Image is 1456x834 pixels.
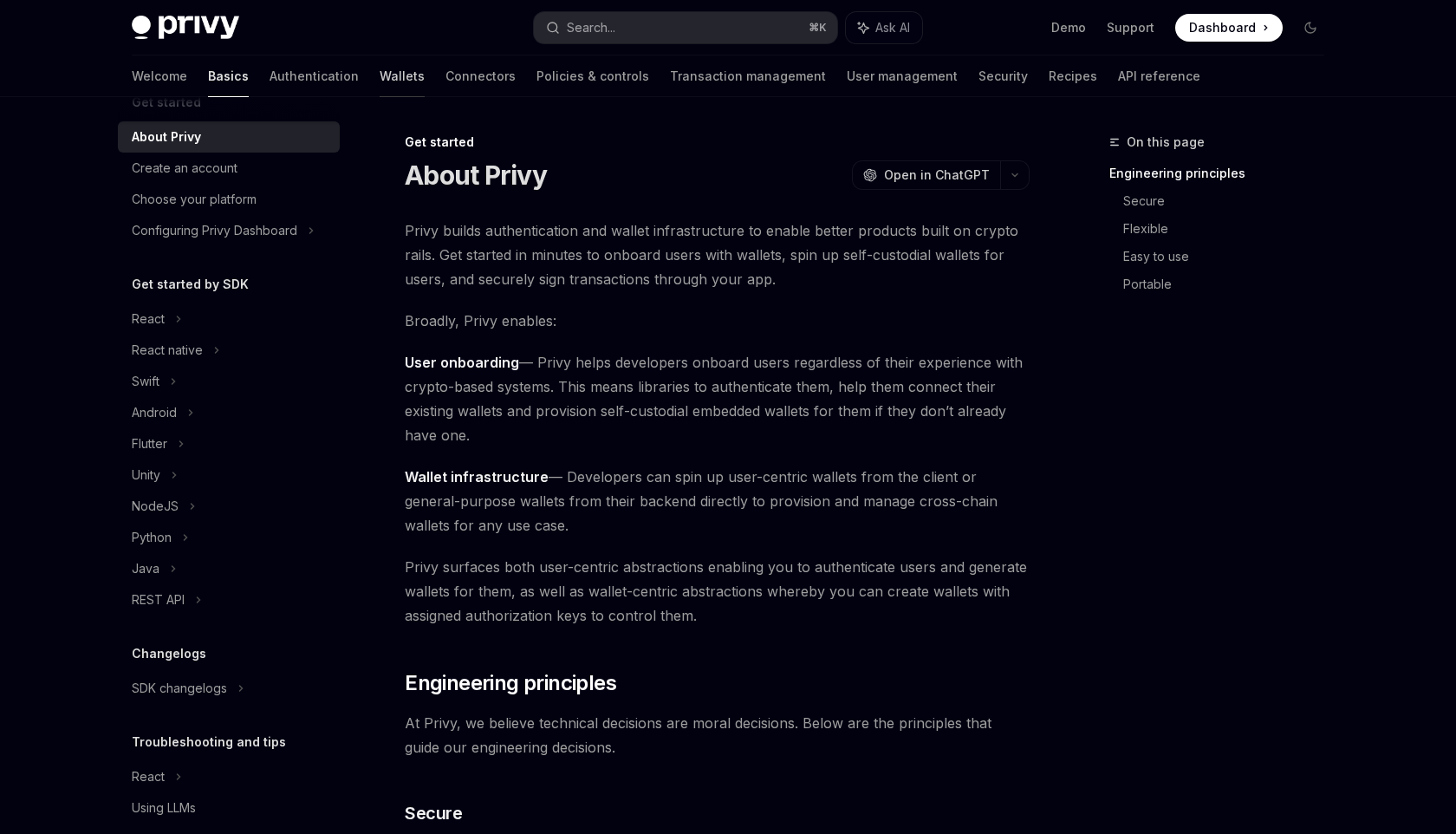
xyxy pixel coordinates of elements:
a: Secure [1123,187,1338,215]
h1: About Privy [405,160,547,191]
button: Search...⌘K [534,12,837,43]
span: Dashboard [1189,19,1256,36]
div: React [132,309,165,329]
span: Privy builds authentication and wallet infrastructure to enable better products built on crypto r... [405,218,1030,291]
a: Connectors [445,55,516,97]
a: Support [1107,19,1154,36]
div: Search... [567,17,615,38]
a: Basics [208,55,249,97]
a: Dashboard [1175,14,1283,42]
h5: Troubleshooting and tips [132,732,286,753]
a: About Privy [118,121,340,153]
h5: Changelogs [132,643,206,664]
a: Choose your platform [118,184,340,215]
div: Java [132,558,159,579]
div: SDK changelogs [132,678,227,699]
a: Welcome [132,55,187,97]
a: Flexible [1123,215,1338,243]
strong: User onboarding [405,354,519,371]
span: ⌘ K [809,21,827,35]
span: Engineering principles [405,669,616,697]
a: Portable [1123,270,1338,298]
div: Unity [132,465,160,485]
div: Create an account [132,158,237,179]
div: About Privy [132,127,201,147]
a: Easy to use [1123,243,1338,270]
span: — Developers can spin up user-centric wallets from the client or general-purpose wallets from the... [405,465,1030,538]
div: Python [132,527,172,548]
h5: Get started by SDK [132,274,249,295]
a: Transaction management [670,55,826,97]
span: Secure [405,801,462,825]
strong: Wallet infrastructure [405,468,549,485]
div: Flutter [132,433,167,454]
a: Using LLMs [118,792,340,824]
a: Demo [1051,19,1086,36]
div: Choose your platform [132,189,257,210]
div: REST API [132,590,185,610]
div: Using LLMs [132,798,196,818]
div: React [132,766,165,787]
img: dark logo [132,16,239,40]
div: Configuring Privy Dashboard [132,220,297,241]
div: Swift [132,371,159,392]
span: Broadly, Privy enables: [405,309,1030,333]
a: API reference [1118,55,1200,97]
span: Open in ChatGPT [884,166,990,184]
span: On this page [1127,132,1205,153]
span: — Privy helps developers onboard users regardless of their experience with crypto-based systems. ... [405,350,1030,447]
div: Get started [405,134,1030,151]
a: Policies & controls [536,55,649,97]
a: Wallets [380,55,425,97]
button: Open in ChatGPT [852,160,1000,190]
span: Ask AI [875,19,910,36]
a: Create an account [118,153,340,184]
button: Toggle dark mode [1297,14,1324,42]
div: NodeJS [132,496,179,517]
div: Android [132,402,177,423]
a: Recipes [1049,55,1097,97]
span: Privy surfaces both user-centric abstractions enabling you to authenticate users and generate wal... [405,555,1030,628]
button: Ask AI [846,12,922,43]
div: React native [132,340,203,361]
a: Engineering principles [1109,160,1338,187]
a: Authentication [270,55,359,97]
a: User management [847,55,958,97]
a: Security [978,55,1028,97]
span: At Privy, we believe technical decisions are moral decisions. Below are the principles that guide... [405,711,1030,759]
